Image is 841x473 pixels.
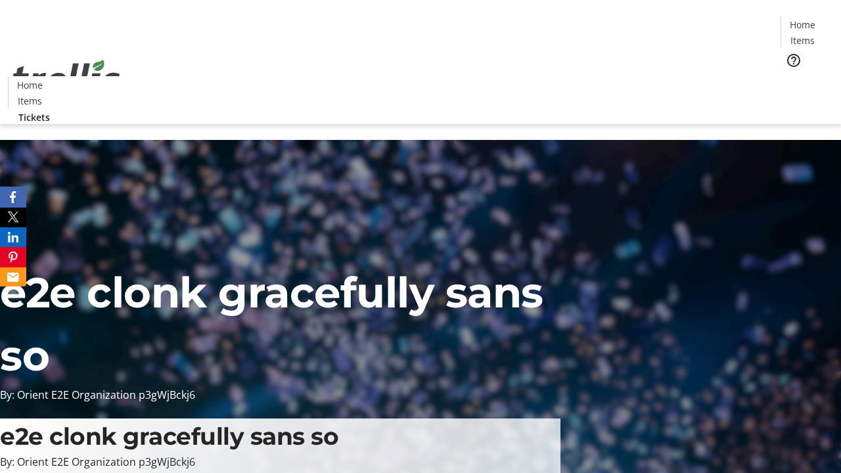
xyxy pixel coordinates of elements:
span: Home [790,18,815,32]
span: Tickets [791,76,823,90]
a: Items [781,34,823,47]
span: Tickets [18,110,50,124]
a: Tickets [781,76,833,90]
button: Help [781,47,807,74]
a: Home [9,78,51,92]
span: Home [17,78,43,92]
a: Tickets [8,110,60,124]
a: Items [9,94,51,108]
a: Home [781,18,823,32]
span: Items [790,34,815,47]
img: Orient E2E Organization p3gWjBckj6's Logo [8,45,125,111]
span: Items [18,94,42,108]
